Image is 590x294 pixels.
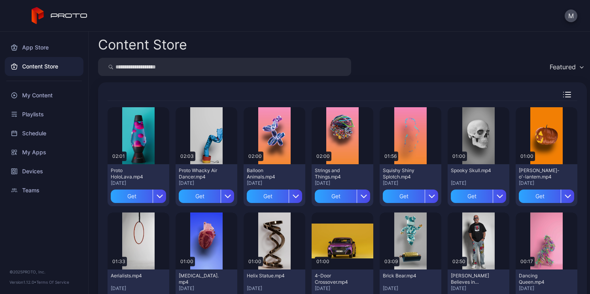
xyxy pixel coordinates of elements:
a: App Store [5,38,83,57]
div: Aerialists.mp4 [111,273,154,279]
div: Howie Mandel Believes in Proto.mp4 [451,273,494,285]
div: Content Store [98,38,187,51]
div: Get [315,190,357,203]
div: 4-Door Crossover.mp4 [315,273,358,285]
div: [DATE] [179,285,234,292]
div: [DATE] [179,180,234,186]
div: Spooky Skull.mp4 [451,167,494,174]
a: My Content [5,86,83,105]
div: Jack-o'-lantern.mp4 [519,167,562,180]
button: Get [383,190,438,203]
div: [DATE] [111,285,166,292]
div: [DATE] [315,180,370,186]
a: My Apps [5,143,83,162]
div: [DATE] [383,285,438,292]
div: © 2025 PROTO, Inc. [9,269,79,275]
div: Strings and Things.mp4 [315,167,358,180]
a: Teams [5,181,83,200]
button: Get [519,190,574,203]
div: Get [247,190,289,203]
div: Get [179,190,221,203]
button: Get [247,190,302,203]
div: Brick Bear.mp4 [383,273,426,279]
div: [DATE] [111,180,166,186]
div: Get [111,190,153,203]
a: Devices [5,162,83,181]
div: [DATE] [519,180,574,186]
div: Balloon Animals.mp4 [247,167,290,180]
div: [DATE] [315,285,370,292]
div: [DATE] [247,285,302,292]
div: [DATE] [451,180,506,186]
span: Version 1.12.0 • [9,280,36,285]
div: [DATE] [383,180,438,186]
button: M [565,9,577,22]
div: Helix Statue.mp4 [247,273,290,279]
div: [DATE] [247,180,302,186]
a: Playlists [5,105,83,124]
button: Get [111,190,166,203]
button: Get [179,190,234,203]
div: Squishy Shiny Splotch.mp4 [383,167,426,180]
a: Terms Of Service [36,280,69,285]
div: Human Heart.mp4 [179,273,222,285]
button: Featured [546,58,587,76]
div: [DATE] [451,285,506,292]
button: Get [315,190,370,203]
div: Featured [550,63,576,71]
div: Dancing Queen.mp4 [519,273,562,285]
a: Schedule [5,124,83,143]
div: Get [519,190,561,203]
button: Get [451,190,506,203]
div: Proto Whacky Air Dancer.mp4 [179,167,222,180]
div: Get [383,190,425,203]
div: Get [451,190,493,203]
a: Content Store [5,57,83,76]
div: Proto HoloLava.mp4 [111,167,154,180]
div: [DATE] [519,285,574,292]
